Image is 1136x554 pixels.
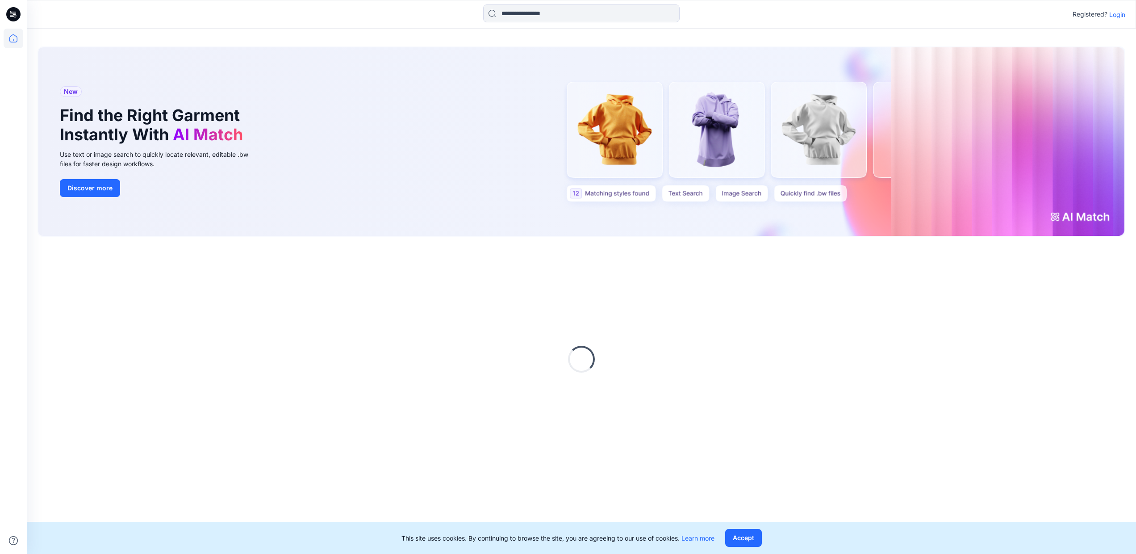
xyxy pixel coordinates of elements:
[173,125,243,144] span: AI Match
[1109,10,1125,19] p: Login
[60,179,120,197] button: Discover more
[681,534,714,542] a: Learn more
[1073,9,1107,20] p: Registered?
[401,533,714,543] p: This site uses cookies. By continuing to browse the site, you are agreeing to our use of cookies.
[60,106,247,144] h1: Find the Right Garment Instantly With
[64,86,78,97] span: New
[725,529,762,547] button: Accept
[60,150,261,168] div: Use text or image search to quickly locate relevant, editable .bw files for faster design workflows.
